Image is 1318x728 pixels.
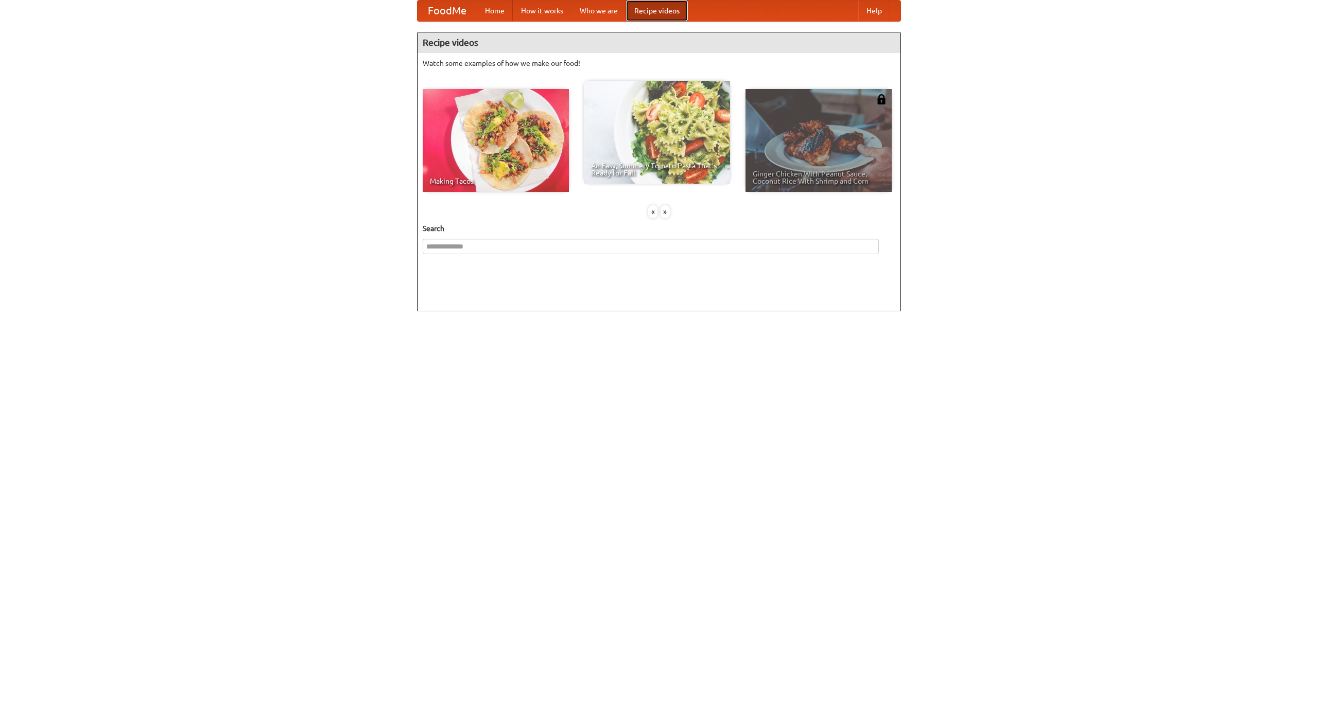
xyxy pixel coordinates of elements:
a: Recipe videos [626,1,688,21]
span: Making Tacos [430,177,562,185]
a: How it works [513,1,571,21]
img: 483408.png [876,94,887,104]
span: An Easy, Summery Tomato Pasta That's Ready for Fall [591,162,723,176]
p: Watch some examples of how we make our food! [423,58,895,68]
a: Who we are [571,1,626,21]
a: Help [858,1,890,21]
a: FoodMe [418,1,477,21]
a: Home [477,1,513,21]
h4: Recipe videos [418,32,900,53]
a: An Easy, Summery Tomato Pasta That's Ready for Fall [584,81,730,184]
div: « [648,205,657,218]
a: Making Tacos [423,89,569,192]
h5: Search [423,223,895,234]
div: » [661,205,670,218]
